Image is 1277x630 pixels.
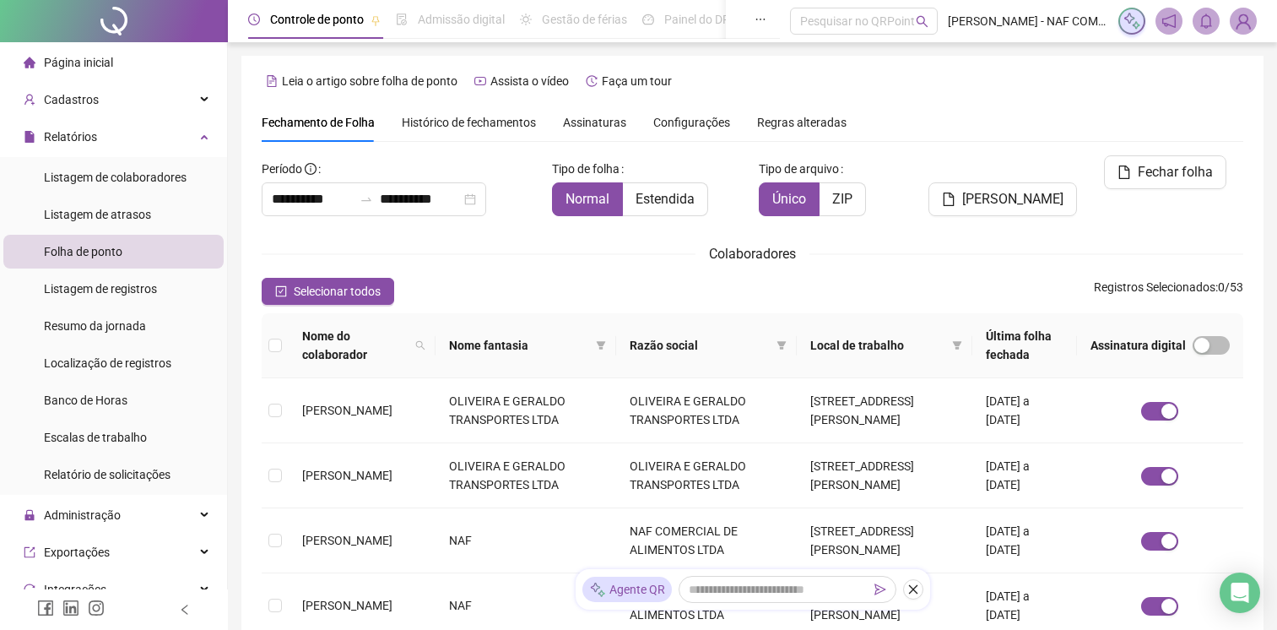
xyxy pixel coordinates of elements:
span: Configurações [653,117,730,128]
span: Faça um tour [602,74,672,88]
span: facebook [37,600,54,616]
span: Folha de ponto [44,245,122,258]
span: : 0 / 53 [1094,278,1243,305]
span: Escalas de trabalho [44,431,147,444]
span: Banco de Horas [44,394,127,407]
span: history [586,75,598,87]
td: [DATE] a [DATE] [972,443,1077,508]
span: Colaboradores [709,246,796,262]
span: Assinaturas [563,117,626,128]
button: Fechar folha [1104,155,1226,189]
span: Registros Selecionados [1094,280,1215,294]
span: instagram [88,600,105,616]
span: home [24,57,35,68]
span: file [24,131,35,143]
span: Nome do colaborador [302,327,409,364]
span: left [179,604,191,616]
span: Único [772,191,806,207]
span: lock [24,509,35,521]
span: clock-circle [248,14,260,25]
td: [DATE] a [DATE] [972,378,1077,443]
td: OLIVEIRA E GERALDO TRANSPORTES LTDA [616,443,797,508]
td: OLIVEIRA E GERALDO TRANSPORTES LTDA [616,378,797,443]
span: filter [773,333,790,358]
span: user-add [24,94,35,106]
span: Listagem de registros [44,282,157,296]
span: ellipsis [755,14,766,25]
span: Painel do DP [664,13,730,26]
span: Integrações [44,583,106,596]
span: [PERSON_NAME] - NAF COMERCIAL DE ALIMENTOS LTDA [948,12,1108,30]
span: sync [24,584,35,595]
span: search [415,340,425,350]
span: info-circle [305,163,317,175]
td: [STREET_ADDRESS][PERSON_NAME] [797,443,972,508]
span: to [360,193,373,206]
td: NAF COMERCIAL DE ALIMENTOS LTDA [616,508,797,573]
span: sun [520,14,532,25]
span: [PERSON_NAME] [302,404,392,417]
span: search [412,323,429,367]
span: [PERSON_NAME] [302,534,392,547]
img: 74275 [1231,8,1256,34]
span: youtube [474,75,486,87]
span: Local de trabalho [810,336,945,355]
td: NAF [436,508,616,573]
span: Regras alteradas [757,117,847,128]
button: Selecionar todos [262,278,394,305]
span: Listagem de colaboradores [44,171,187,184]
span: [PERSON_NAME] [302,599,392,612]
span: Assista o vídeo [490,74,569,88]
span: Nome fantasia [449,336,589,355]
span: Período [262,162,302,176]
span: linkedin [62,600,79,616]
span: Tipo de folha [552,160,620,178]
span: filter [596,340,606,350]
span: Controle de ponto [270,13,364,26]
span: Selecionar todos [294,282,381,301]
span: Fechamento de Folha [262,116,375,129]
span: Exportações [44,546,110,559]
span: file [942,193,955,206]
td: [STREET_ADDRESS][PERSON_NAME] [797,378,972,443]
span: ZIP [832,191,852,207]
span: filter [593,333,609,358]
td: OLIVEIRA E GERALDO TRANSPORTES LTDA [436,443,616,508]
span: Relatório de solicitações [44,468,170,481]
span: send [874,584,886,595]
span: search [916,15,928,28]
span: export [24,546,35,558]
span: Gestão de férias [542,13,627,26]
span: filter [949,333,966,358]
td: [DATE] a [DATE] [972,508,1077,573]
span: Resumo da jornada [44,319,146,333]
img: sparkle-icon.fc2bf0ac1784a2077858766a79e2daf3.svg [589,581,606,599]
span: [PERSON_NAME] [302,469,392,482]
span: Página inicial [44,56,113,69]
span: file-done [396,14,408,25]
span: file [1117,166,1131,179]
td: OLIVEIRA E GERALDO TRANSPORTES LTDA [436,378,616,443]
span: Histórico de fechamentos [402,116,536,129]
span: bell [1199,14,1214,29]
span: dashboard [642,14,654,25]
span: Relatórios [44,130,97,144]
span: Listagem de atrasos [44,208,151,221]
span: filter [952,340,962,350]
span: [PERSON_NAME] [962,189,1063,209]
div: Agente QR [582,577,672,602]
span: notification [1161,14,1177,29]
span: Estendida [636,191,695,207]
span: Localização de registros [44,356,171,370]
span: close [907,584,919,595]
span: Leia o artigo sobre folha de ponto [282,74,457,88]
span: Assinatura digital [1090,336,1186,355]
span: filter [776,340,787,350]
button: [PERSON_NAME] [928,182,1077,216]
th: Última folha fechada [972,313,1077,378]
span: Fechar folha [1138,162,1213,182]
span: Tipo de arquivo [759,160,839,178]
span: Razão social [630,336,770,355]
img: sparkle-icon.fc2bf0ac1784a2077858766a79e2daf3.svg [1123,12,1141,30]
span: Normal [565,191,609,207]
